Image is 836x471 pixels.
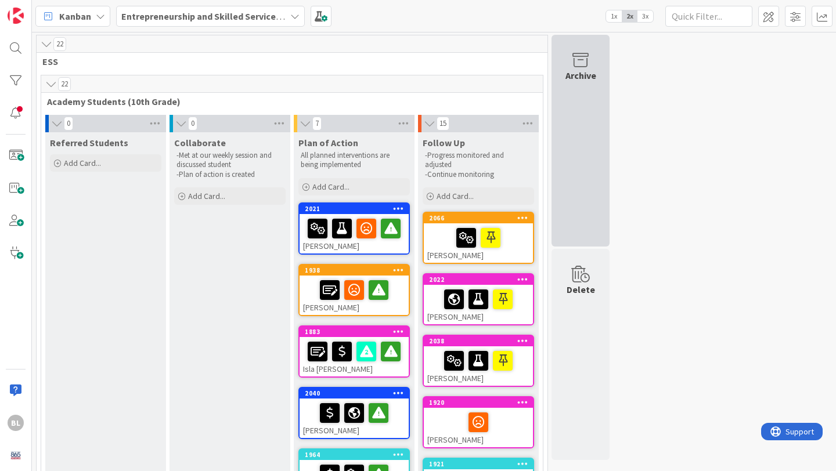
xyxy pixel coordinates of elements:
span: 3x [637,10,653,22]
div: 2021 [300,204,409,214]
div: [PERSON_NAME] [424,346,533,386]
a: 1920[PERSON_NAME] [423,396,534,448]
div: 2038 [424,336,533,346]
div: 2022 [429,276,533,284]
span: 2x [622,10,637,22]
span: Add Card... [64,158,101,168]
a: 1883Isla [PERSON_NAME] [298,325,410,378]
a: 1938[PERSON_NAME] [298,264,410,316]
input: Quick Filter... [665,6,752,27]
div: 1964 [305,451,409,459]
a: 2021[PERSON_NAME] [298,202,410,255]
div: [PERSON_NAME] [424,223,533,263]
span: 0 [188,117,197,131]
div: 2022[PERSON_NAME] [424,274,533,324]
div: 1920 [424,397,533,408]
div: 2038 [429,337,533,345]
div: [PERSON_NAME] [300,276,409,315]
div: Delete [567,282,595,296]
div: 1921 [424,459,533,469]
div: 2021 [305,205,409,213]
p: All planned interventions are being implemented [301,151,408,170]
span: Add Card... [312,182,349,192]
span: 1x [606,10,622,22]
p: -Met at our weekly session and discussed student [176,151,283,170]
span: Plan of Action [298,137,358,148]
p: -Progress monitored and adjusted [425,151,532,170]
div: 2066[PERSON_NAME] [424,213,533,263]
span: Collaborate [174,137,226,148]
a: 2066[PERSON_NAME] [423,212,534,264]
span: Add Card... [188,191,225,201]
p: -Plan of action is created [176,170,283,179]
img: Visit kanbanzone.com [8,8,24,24]
div: 1938 [300,265,409,276]
a: 2038[PERSON_NAME] [423,335,534,387]
span: 22 [58,77,71,91]
b: Entrepreneurship and Skilled Services Interventions - [DATE]-[DATE] [121,10,405,22]
div: 2040 [300,388,409,398]
div: 1921 [429,460,533,468]
div: 1883 [305,328,409,336]
div: 1920 [429,398,533,407]
div: Isla [PERSON_NAME] [300,337,409,376]
span: Referred Students [50,137,128,148]
div: 2066 [424,213,533,223]
span: Academy Students (10th Grade) [47,96,528,107]
span: ESS [42,56,533,67]
div: [PERSON_NAME] [300,398,409,438]
a: 2040[PERSON_NAME] [298,387,410,439]
div: 1938[PERSON_NAME] [300,265,409,315]
div: 1964 [300,450,409,460]
div: 1938 [305,266,409,274]
span: 0 [64,117,73,131]
span: Kanban [59,9,91,23]
div: 2040[PERSON_NAME] [300,388,409,438]
div: 2040 [305,389,409,397]
div: [PERSON_NAME] [424,408,533,447]
img: avatar [8,447,24,463]
div: [PERSON_NAME] [424,285,533,324]
div: 2038[PERSON_NAME] [424,336,533,386]
div: 1883 [300,327,409,337]
div: 2021[PERSON_NAME] [300,204,409,253]
div: 1920[PERSON_NAME] [424,397,533,447]
div: 2022 [424,274,533,285]
span: Add Card... [437,191,474,201]
span: Follow Up [423,137,465,148]
div: Archive [565,68,596,82]
span: 7 [312,117,322,131]
div: 2066 [429,214,533,222]
div: BL [8,415,24,431]
div: 1883Isla [PERSON_NAME] [300,327,409,376]
div: [PERSON_NAME] [300,214,409,253]
p: -Continue monitoring [425,170,532,179]
span: 22 [53,37,66,51]
span: Support [24,2,53,16]
span: 15 [437,117,449,131]
a: 2022[PERSON_NAME] [423,273,534,325]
